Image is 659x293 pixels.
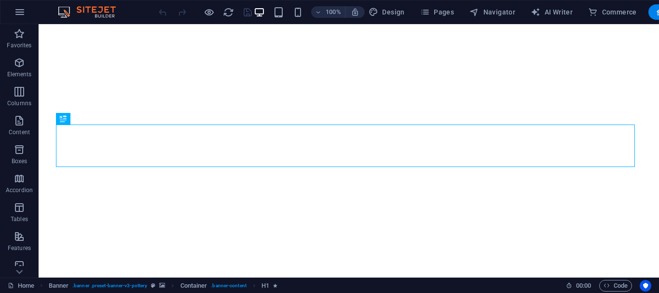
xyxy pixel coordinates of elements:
[466,4,519,20] button: Navigator
[12,157,27,165] p: Boxes
[583,282,584,289] span: :
[49,280,69,292] span: Click to select. Double-click to edit
[7,42,31,49] p: Favorites
[7,70,32,78] p: Elements
[416,4,458,20] button: Pages
[369,7,405,17] span: Design
[365,4,409,20] div: Design (Ctrl+Alt+Y)
[469,7,515,17] span: Navigator
[599,280,632,292] button: Code
[159,283,165,288] i: This element contains a background
[261,280,269,292] span: Click to select. Double-click to edit
[211,280,246,292] span: . banner-content
[72,280,147,292] span: . banner .preset-banner-v3-pottery
[351,8,359,16] i: On resize automatically adjust zoom level to fit chosen device.
[604,280,628,292] span: Code
[6,186,33,194] p: Accordion
[420,7,454,17] span: Pages
[55,6,128,18] img: Editor Logo
[8,280,34,292] a: Click to cancel selection. Double-click to open Pages
[326,6,341,18] h6: 100%
[9,128,30,136] p: Content
[11,215,28,223] p: Tables
[203,6,215,18] button: Click here to leave preview mode and continue editing
[640,280,651,292] button: Usercentrics
[180,280,207,292] span: Click to select. Double-click to edit
[531,7,573,17] span: AI Writer
[566,280,591,292] h6: Session time
[311,6,345,18] button: 100%
[7,99,31,107] p: Columns
[584,4,641,20] button: Commerce
[588,7,637,17] span: Commerce
[527,4,577,20] button: AI Writer
[365,4,409,20] button: Design
[576,280,591,292] span: 00 00
[49,280,278,292] nav: breadcrumb
[222,6,234,18] button: reload
[273,283,277,288] i: Element contains an animation
[8,244,31,252] p: Features
[151,283,155,288] i: This element is a customizable preset
[223,7,234,18] i: Reload page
